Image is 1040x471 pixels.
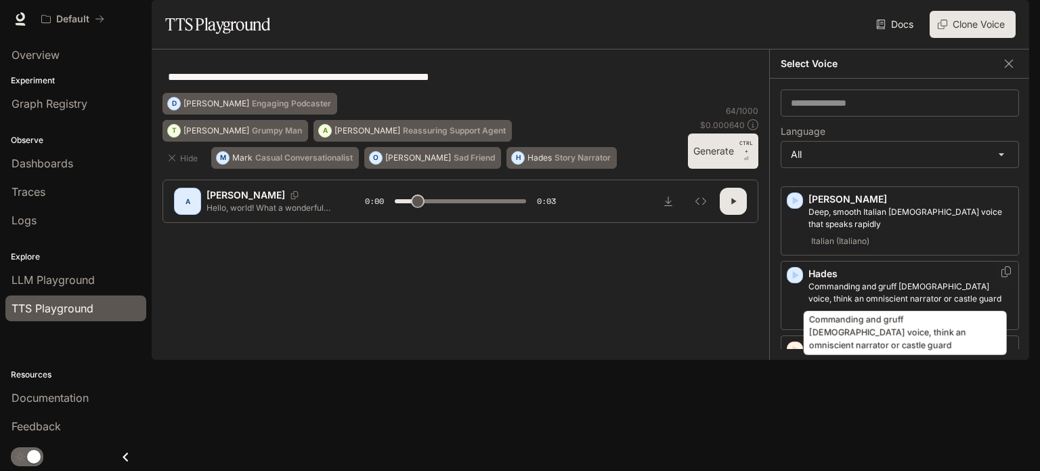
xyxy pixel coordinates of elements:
p: Hades [808,267,1013,281]
button: HHadesStory Narrator [506,147,617,169]
div: Commanding and gruff [DEMOGRAPHIC_DATA] voice, think an omniscient narrator or castle guard [804,311,1007,355]
a: Docs [873,11,919,38]
span: 0:03 [537,194,556,208]
p: Story Narrator [555,154,611,162]
p: [PERSON_NAME] [334,127,400,135]
div: All [781,142,1018,167]
button: O[PERSON_NAME]Sad Friend [364,147,501,169]
button: MMarkCasual Conversationalist [211,147,359,169]
p: Sad Friend [454,154,495,162]
p: Commanding and gruff male voice, think an omniscient narrator or castle guard [808,281,1013,305]
p: Hades [527,154,552,162]
p: CTRL + [739,139,753,155]
p: $ 0.000640 [700,119,745,131]
button: Hide [162,147,206,169]
button: Download audio [655,188,682,215]
p: [PERSON_NAME] [183,127,249,135]
p: Mark [232,154,253,162]
span: 0:00 [365,194,384,208]
div: D [168,93,180,115]
p: Hello, world! What a wonderful day to be a text-to-speech model! [207,202,332,213]
p: Reassuring Support Agent [403,127,506,135]
div: A [319,120,331,142]
p: ⏎ [739,139,753,163]
button: T[PERSON_NAME]Grumpy Man [162,120,308,142]
p: [PERSON_NAME] [385,154,451,162]
p: Default [56,14,89,25]
div: H [512,147,524,169]
p: Language [781,127,825,136]
div: O [370,147,382,169]
div: A [177,190,198,212]
button: D[PERSON_NAME]Engaging Podcaster [162,93,337,115]
h1: TTS Playground [165,11,270,38]
div: T [168,120,180,142]
p: Engaging Podcaster [252,100,331,108]
div: M [217,147,229,169]
button: All workspaces [35,5,110,33]
p: 64 / 1000 [726,105,758,117]
p: [PERSON_NAME] [808,192,1013,206]
button: Clone Voice [930,11,1016,38]
span: Italian (Italiano) [808,233,872,249]
button: A[PERSON_NAME]Reassuring Support Agent [313,120,512,142]
button: Copy Voice ID [999,266,1013,277]
p: Deep, smooth Italian male voice that speaks rapidly [808,206,1013,230]
p: Casual Conversationalist [255,154,353,162]
button: Inspect [687,188,714,215]
button: Copy Voice ID [285,191,304,199]
p: [PERSON_NAME] [207,188,285,202]
p: [PERSON_NAME] [183,100,249,108]
button: GenerateCTRL +⏎ [688,134,758,169]
p: Grumpy Man [252,127,302,135]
